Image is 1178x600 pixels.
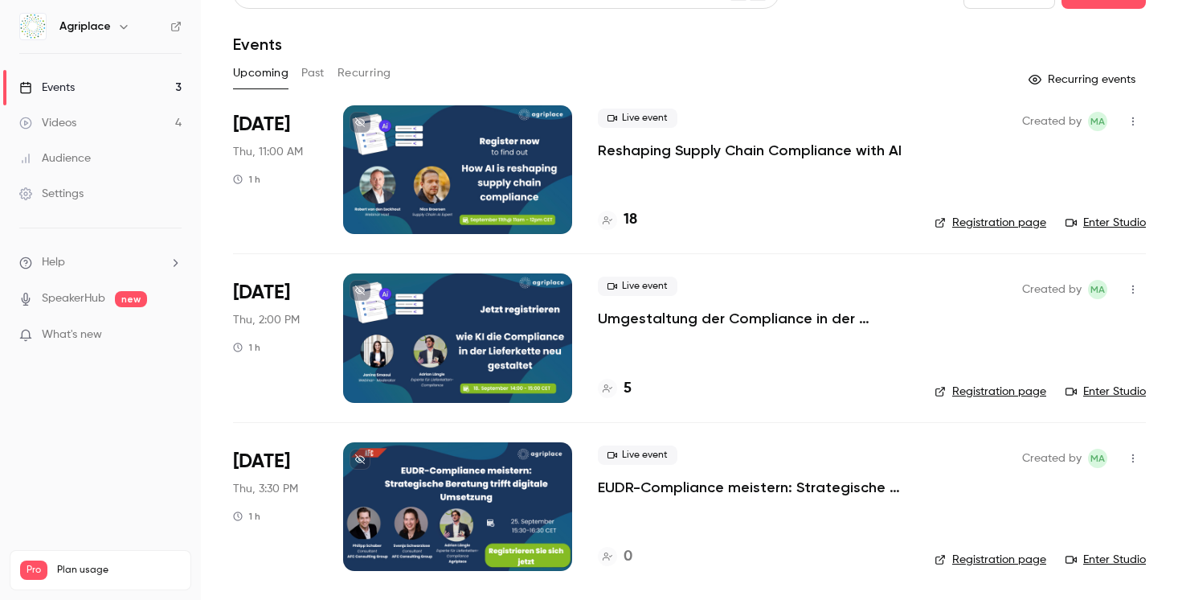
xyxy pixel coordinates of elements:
[42,290,105,307] a: SpeakerHub
[1066,215,1146,231] a: Enter Studio
[233,481,298,497] span: Thu, 3:30 PM
[1022,280,1082,299] span: Created by
[337,60,391,86] button: Recurring
[598,109,677,128] span: Live event
[1066,384,1146,400] a: Enter Studio
[233,173,260,186] div: 1 h
[935,215,1046,231] a: Registration page
[59,18,111,35] h6: Agriplace
[1090,280,1105,299] span: MA
[598,209,637,231] a: 18
[233,510,260,523] div: 1 h
[42,327,102,343] span: What's new
[233,312,300,328] span: Thu, 2:00 PM
[598,378,632,400] a: 5
[233,442,317,571] div: Sep 25 Thu, 3:30 PM (Europe/Amsterdam)
[624,378,632,400] h4: 5
[233,35,282,54] h1: Events
[598,478,909,497] a: EUDR-Compliance meistern: Strategische Beratung trifft digitale Umsetzung
[598,277,677,296] span: Live event
[233,280,290,306] span: [DATE]
[1066,552,1146,568] a: Enter Studio
[935,384,1046,400] a: Registration page
[19,80,75,96] div: Events
[20,14,46,39] img: Agriplace
[233,112,290,138] span: [DATE]
[1088,449,1107,468] span: Marketing Agriplace
[19,150,91,166] div: Audience
[1090,112,1105,131] span: MA
[233,144,303,160] span: Thu, 11:00 AM
[598,546,632,568] a: 0
[233,105,317,234] div: Sep 18 Thu, 11:00 AM (Europe/Amsterdam)
[1021,67,1146,92] button: Recurring events
[233,341,260,354] div: 1 h
[1022,449,1082,468] span: Created by
[598,309,909,328] a: Umgestaltung der Compliance in der Lieferkette mit KI
[233,273,317,402] div: Sep 18 Thu, 2:00 PM (Europe/Amsterdam)
[115,291,147,307] span: new
[935,552,1046,568] a: Registration page
[233,60,288,86] button: Upcoming
[19,254,182,271] li: help-dropdown-opener
[624,546,632,568] h4: 0
[1088,112,1107,131] span: Marketing Agriplace
[598,446,677,465] span: Live event
[57,564,181,577] span: Plan usage
[19,115,76,131] div: Videos
[301,60,325,86] button: Past
[624,209,637,231] h4: 18
[20,561,47,580] span: Pro
[42,254,65,271] span: Help
[19,186,84,202] div: Settings
[598,141,902,160] a: Reshaping Supply Chain Compliance with AI
[1088,280,1107,299] span: Marketing Agriplace
[233,449,290,475] span: [DATE]
[1090,449,1105,468] span: MA
[1022,112,1082,131] span: Created by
